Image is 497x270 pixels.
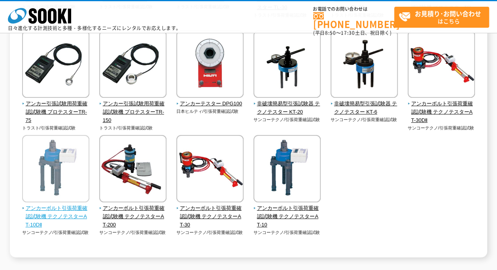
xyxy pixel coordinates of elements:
p: サンコーテクノ/引張荷重確認試験 [408,125,475,131]
span: アンカーボルト引張荷重確認試験機 テクノテスターAT-30DⅡ [408,100,475,124]
a: アンカー引張試験用荷重確認試験機 プロテスターTR-150 [99,92,167,124]
span: (平日 ～ 土日、祝日除く) [313,29,391,36]
p: トラスト/引張荷重確認試験 [22,125,90,131]
img: アンカー引張試験用荷重確認試験機 プロテスターTR-150 [99,30,166,100]
strong: お見積り･お問い合わせ [415,9,481,18]
span: アンカーボルト引張荷重確認試験機 テクノテスターAT-10 [253,204,321,229]
span: 17:30 [341,29,355,36]
a: アンカーテスター DPG100 [176,92,244,108]
span: はこちら [399,7,489,27]
a: お見積り･お問い合わせはこちら [394,7,489,28]
img: アンカーボルト引張荷重確認試験機 テクノテスターAT-30 [176,135,244,204]
span: 非破壊簡易型引張試験器 テクノテスター KT-20 [253,100,321,116]
p: サンコーテクノ/引張荷重確認試験 [22,229,90,236]
p: サンコーテクノ/引張荷重確認試験 [99,229,167,236]
p: サンコーテクノ/引張荷重確認試験 [176,229,244,236]
img: アンカーボルト引張荷重確認試験機 テクノテスターAT-10 [253,135,321,204]
span: アンカーテスター DPG100 [176,100,244,108]
p: 日本ヒルティ/引張荷重確認試験 [176,108,244,115]
span: 非破壊簡易型引張試験器 テクノテスター KT-6 [331,100,398,116]
p: 日々進化する計測技術と多種・多様化するニーズにレンタルでお応えします。 [8,26,181,30]
img: 非破壊簡易型引張試験器 テクノテスター KT-6 [331,30,398,100]
span: アンカーボルト引張荷重確認試験機 テクノテスターAT-200 [99,204,167,229]
img: アンカーテスター DPG100 [176,30,244,100]
img: アンカーボルト引張荷重確認試験機 テクノテスターAT-30DⅡ [408,30,475,100]
a: アンカーボルト引張荷重確認試験機 テクノテスターAT-10DⅡ [22,197,90,229]
span: アンカー引張試験用荷重確認試験機 プロテスターTR-75 [22,100,90,124]
a: アンカーボルト引張荷重確認試験機 テクノテスターAT-30DⅡ [408,92,475,124]
img: 非破壊簡易型引張試験器 テクノテスター KT-20 [253,30,321,100]
p: サンコーテクノ/引張荷重確認試験 [253,116,321,123]
a: アンカーボルト引張荷重確認試験機 テクノテスターAT-30 [176,197,244,229]
a: アンカーボルト引張荷重確認試験機 テクノテスターAT-10 [253,197,321,229]
a: 非破壊簡易型引張試験器 テクノテスター KT-20 [253,92,321,116]
p: サンコーテクノ/引張荷重確認試験 [253,229,321,236]
span: アンカーボルト引張荷重確認試験機 テクノテスターAT-30 [176,204,244,229]
a: 非破壊簡易型引張試験器 テクノテスター KT-6 [331,92,398,116]
img: アンカーボルト引張荷重確認試験機 テクノテスターAT-200 [99,135,166,204]
a: アンカー引張試験用荷重確認試験機 プロテスターTR-75 [22,92,90,124]
span: 8:50 [325,29,336,36]
span: お電話でのお問い合わせは [313,7,394,11]
p: トラスト/引張荷重確認試験 [99,125,167,131]
img: アンカー引張試験用荷重確認試験機 プロテスターTR-75 [22,30,89,100]
p: サンコーテクノ/引張荷重確認試験 [331,116,398,123]
span: アンカー引張試験用荷重確認試験機 プロテスターTR-150 [99,100,167,124]
img: アンカーボルト引張荷重確認試験機 テクノテスターAT-10DⅡ [22,135,89,204]
a: アンカーボルト引張荷重確認試験機 テクノテスターAT-200 [99,197,167,229]
a: [PHONE_NUMBER] [313,12,394,29]
span: アンカーボルト引張荷重確認試験機 テクノテスターAT-10DⅡ [22,204,90,229]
